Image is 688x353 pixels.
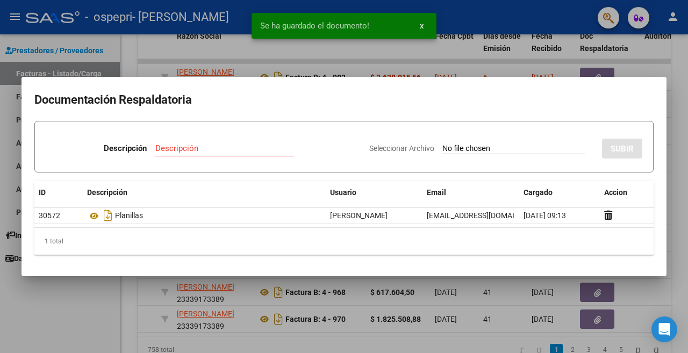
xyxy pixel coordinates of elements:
[602,139,642,159] button: SUBIR
[83,181,326,204] datatable-header-cell: Descripción
[427,188,446,197] span: Email
[369,144,434,153] span: Seleccionar Archivo
[524,188,553,197] span: Cargado
[422,181,519,204] datatable-header-cell: Email
[34,228,654,255] div: 1 total
[427,211,546,220] span: [EMAIL_ADDRESS][DOMAIN_NAME]
[39,211,60,220] span: 30572
[611,144,634,154] span: SUBIR
[600,181,654,204] datatable-header-cell: Accion
[260,20,369,31] span: Se ha guardado el documento!
[87,188,127,197] span: Descripción
[651,316,677,342] div: Open Intercom Messenger
[87,207,321,224] div: Planillas
[39,188,46,197] span: ID
[104,142,147,155] p: Descripción
[34,181,83,204] datatable-header-cell: ID
[524,211,566,220] span: [DATE] 09:13
[411,16,432,35] button: x
[330,211,388,220] span: [PERSON_NAME]
[519,181,600,204] datatable-header-cell: Cargado
[420,21,424,31] span: x
[604,188,627,197] span: Accion
[326,181,422,204] datatable-header-cell: Usuario
[330,188,356,197] span: Usuario
[101,207,115,224] i: Descargar documento
[34,90,654,110] h2: Documentación Respaldatoria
